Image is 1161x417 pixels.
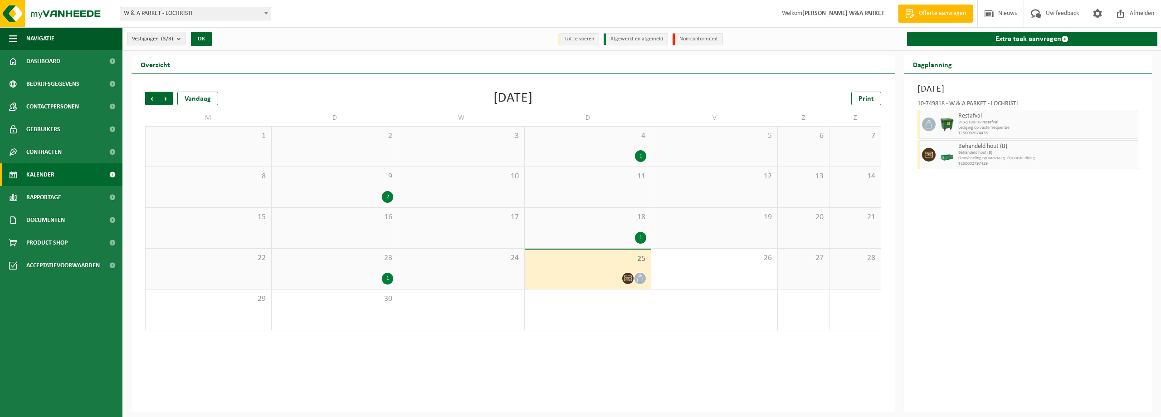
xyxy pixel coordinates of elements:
[656,172,773,182] span: 12
[958,125,1136,131] span: Lediging op vaste frequentie
[958,161,1136,167] span: T250002797429
[26,186,61,209] span: Rapportage
[673,33,723,45] li: Non-conformiteit
[403,131,520,141] span: 3
[834,131,876,141] span: 7
[656,131,773,141] span: 5
[904,55,961,73] h2: Dagplanning
[834,212,876,222] span: 21
[558,33,599,45] li: Uit te voeren
[907,32,1158,46] a: Extra taak aanvragen
[26,231,68,254] span: Product Shop
[132,32,173,46] span: Vestigingen
[145,110,272,126] td: M
[834,253,876,263] span: 28
[127,32,185,45] button: Vestigingen(3/3)
[150,253,267,263] span: 22
[958,131,1136,136] span: T250002074436
[120,7,271,20] span: W & A PARKET - LOCHRISTI
[191,32,212,46] button: OK
[26,95,79,118] span: Contactpersonen
[525,110,651,126] td: D
[782,253,824,263] span: 27
[782,131,824,141] span: 6
[859,95,874,103] span: Print
[403,253,520,263] span: 24
[635,232,646,244] div: 1
[382,273,393,285] div: 1
[26,209,65,231] span: Documenten
[150,212,267,222] span: 15
[177,92,218,105] div: Vandaag
[802,10,884,17] strong: [PERSON_NAME] W&A PARKET
[26,73,79,95] span: Bedrijfsgegevens
[276,131,393,141] span: 2
[940,148,954,162] img: PB-MB-2000-MET-GN-01
[940,118,954,131] img: WB-1100-HPE-GN-01
[276,172,393,182] span: 9
[604,33,668,45] li: Afgewerkt en afgemeld
[26,141,62,163] span: Contracten
[159,92,173,105] span: Volgende
[272,110,398,126] td: D
[782,172,824,182] span: 13
[958,156,1136,161] span: Omwisseling op aanvraag. Op vaste ritdag.
[917,83,1139,96] h3: [DATE]
[656,212,773,222] span: 19
[778,110,829,126] td: Z
[150,131,267,141] span: 1
[958,113,1136,120] span: Restafval
[635,150,646,162] div: 1
[834,172,876,182] span: 14
[651,110,778,126] td: V
[145,92,159,105] span: Vorige
[529,172,646,182] span: 11
[26,254,100,277] span: Acceptatievoorwaarden
[276,294,393,304] span: 30
[851,92,881,105] a: Print
[26,118,60,141] span: Gebruikers
[898,5,973,23] a: Offerte aanvragen
[917,9,968,18] span: Offerte aanvragen
[26,27,54,50] span: Navigatie
[403,172,520,182] span: 10
[529,212,646,222] span: 18
[150,294,267,304] span: 29
[958,150,1136,156] span: Behandeld hout (B)
[150,172,267,182] span: 8
[132,55,179,73] h2: Overzicht
[382,191,393,203] div: 2
[958,143,1136,150] span: Behandeld hout (B)
[398,110,525,126] td: W
[276,212,393,222] span: 16
[917,101,1139,110] div: 10-749818 - W & A PARKET - LOCHRISTI
[958,120,1136,125] span: WB-1100-HP restafval
[782,212,824,222] span: 20
[529,254,646,264] span: 25
[829,110,881,126] td: Z
[276,253,393,263] span: 23
[26,163,54,186] span: Kalender
[26,50,60,73] span: Dashboard
[656,253,773,263] span: 26
[493,92,533,105] div: [DATE]
[529,131,646,141] span: 4
[161,36,173,42] count: (3/3)
[403,212,520,222] span: 17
